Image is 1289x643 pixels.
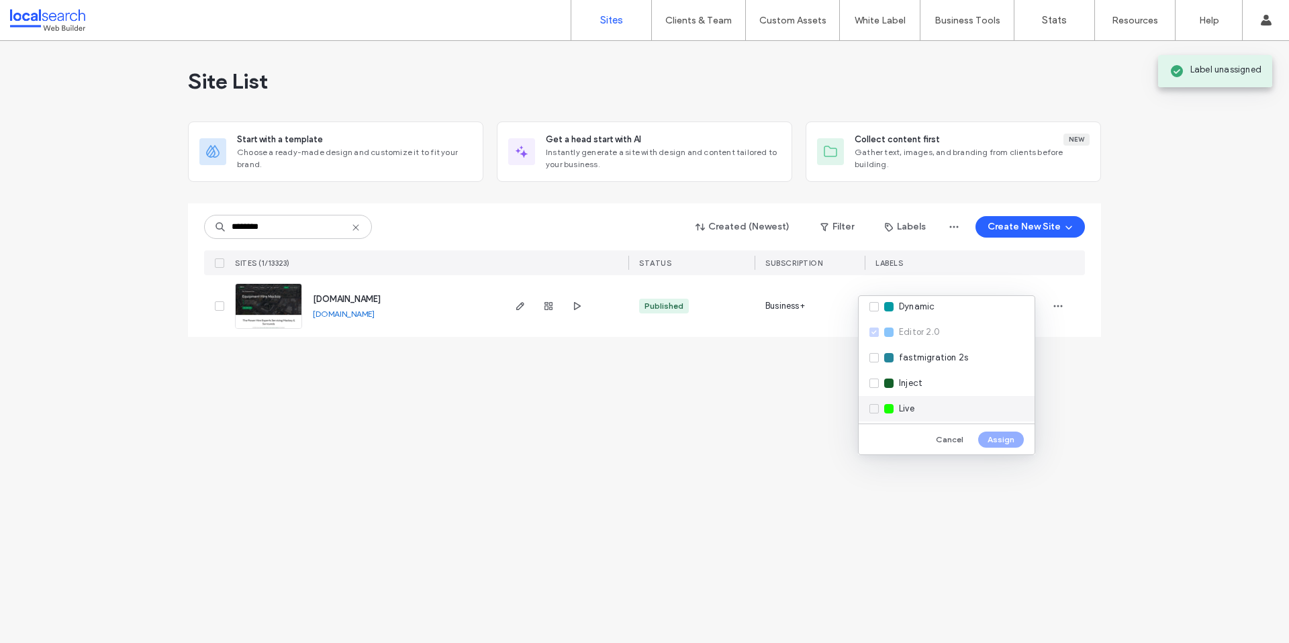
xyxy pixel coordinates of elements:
[237,133,323,146] span: Start with a template
[639,258,671,268] span: STATUS
[188,121,483,182] div: Start with a templateChoose a ready-made design and customize it to fit your brand.
[855,15,906,26] label: White Label
[1042,14,1067,26] label: Stats
[899,377,922,390] span: Inject
[1063,134,1090,146] div: New
[600,14,623,26] label: Sites
[546,133,641,146] span: Get a head start with AI
[313,309,375,319] a: [DOMAIN_NAME]
[765,258,822,268] span: SUBSCRIPTION
[1112,15,1158,26] label: Resources
[765,299,805,313] span: Business+
[237,146,472,170] span: Choose a ready-made design and customize it to fit your brand.
[899,351,968,364] span: fastmigration 2s
[313,294,381,304] a: [DOMAIN_NAME]
[855,146,1090,170] span: Gather text, images, and branding from clients before building.
[31,9,58,21] span: Help
[235,258,290,268] span: SITES (1/13323)
[807,216,867,238] button: Filter
[644,300,683,312] div: Published
[497,121,792,182] div: Get a head start with AIInstantly generate a site with design and content tailored to your business.
[665,15,732,26] label: Clients & Team
[899,402,914,415] span: Live
[684,216,802,238] button: Created (Newest)
[935,15,1000,26] label: Business Tools
[873,216,938,238] button: Labels
[975,216,1085,238] button: Create New Site
[875,258,903,268] span: LABELS
[926,432,973,448] button: Cancel
[899,300,935,313] span: Dynamic
[546,146,781,170] span: Instantly generate a site with design and content tailored to your business.
[806,121,1101,182] div: Collect content firstNewGather text, images, and branding from clients before building.
[1190,63,1261,77] span: Label unassigned
[855,133,940,146] span: Collect content first
[1199,15,1219,26] label: Help
[188,68,268,95] span: Site List
[759,15,826,26] label: Custom Assets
